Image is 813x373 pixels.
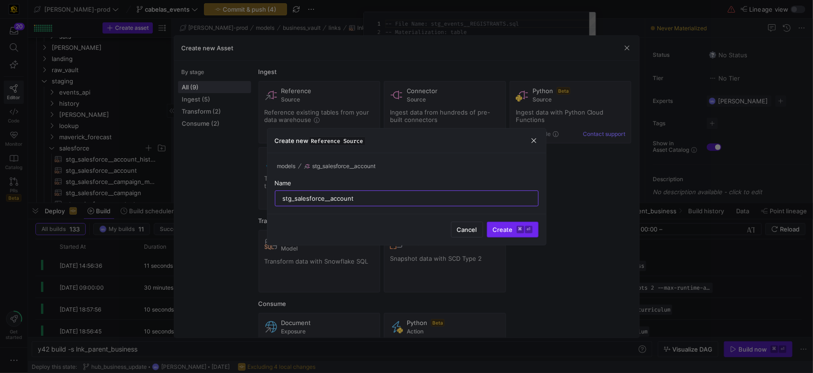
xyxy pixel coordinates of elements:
[451,222,483,237] button: Cancel
[517,226,524,233] kbd: ⌘
[275,179,292,187] span: Name
[312,163,376,170] span: stg_salesforce__account
[493,226,533,233] span: Create
[275,161,298,172] button: models
[275,137,366,144] h3: Create new
[309,136,366,146] span: Reference Source
[277,163,296,170] span: models
[301,161,378,172] button: stg_salesforce__account
[487,222,539,237] button: Create⌘⏎
[457,226,477,233] span: Cancel
[525,226,533,233] kbd: ⏎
